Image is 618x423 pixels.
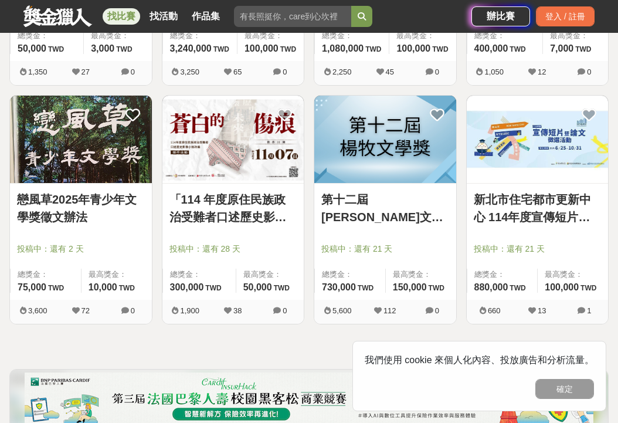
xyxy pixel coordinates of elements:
span: 0 [131,67,135,76]
a: 作品集 [187,8,225,25]
div: 登入 / 註冊 [536,6,595,26]
span: 1,080,000 [322,43,364,53]
img: Cover Image [467,96,609,183]
span: 50,000 [18,43,46,53]
span: 100,000 [396,43,430,53]
span: 730,000 [322,282,356,292]
a: Cover Image [467,96,609,184]
span: 最高獎金： [243,269,297,280]
span: 0 [587,67,591,76]
span: 150,000 [393,282,427,292]
span: 1,050 [484,67,504,76]
span: TWD [119,284,135,292]
span: 總獎金： [170,269,229,280]
span: 1 [587,306,591,315]
a: Cover Image [10,96,152,184]
span: TWD [365,45,381,53]
span: 投稿中：還有 21 天 [474,243,602,255]
a: 「114 年度原住民族政治受難者口述歷史影像小說改編」徵件活動 [169,191,297,226]
span: 最高獎金： [545,269,601,280]
span: 660 [488,306,501,315]
span: 10,000 [89,282,117,292]
span: 5,600 [332,306,352,315]
span: 7,000 [550,43,573,53]
span: 3,600 [28,306,47,315]
button: 確定 [535,379,594,399]
span: 3,240,000 [170,43,212,53]
span: 0 [435,67,439,76]
a: 辦比賽 [471,6,530,26]
span: 3,250 [180,67,199,76]
span: 100,000 [545,282,579,292]
span: TWD [48,45,64,53]
span: 總獎金： [474,30,536,42]
span: 880,000 [474,282,508,292]
span: 300,000 [170,282,204,292]
span: 投稿中：還有 21 天 [321,243,449,255]
a: 第十二屆[PERSON_NAME]文學獎 [321,191,449,226]
span: 13 [538,306,546,315]
a: 找比賽 [103,8,140,25]
span: 38 [233,306,242,315]
span: 最高獎金： [89,269,145,280]
a: 新北市住宅都市更新中心 114年度宣傳短片暨論文徵選活動 [474,191,602,226]
span: TWD [510,284,525,292]
a: Cover Image [314,96,456,184]
span: 總獎金： [170,30,230,42]
span: TWD [429,284,444,292]
img: Cover Image [10,96,152,183]
span: TWD [274,284,290,292]
span: 65 [233,67,242,76]
span: 最高獎金： [393,269,449,280]
span: 2,250 [332,67,352,76]
span: 112 [383,306,396,315]
span: 50,000 [243,282,272,292]
span: TWD [213,45,229,53]
span: TWD [280,45,296,53]
img: Cover Image [162,96,304,183]
span: 我們使用 cookie 來個人化內容、投放廣告和分析流量。 [365,355,594,365]
span: TWD [575,45,591,53]
span: TWD [432,45,448,53]
span: 最高獎金： [396,30,449,42]
span: 3,000 [91,43,114,53]
span: TWD [358,284,373,292]
span: 12 [538,67,546,76]
span: 總獎金： [322,269,378,280]
span: TWD [580,284,596,292]
a: Cover Image [162,96,304,184]
span: 總獎金： [18,269,74,280]
span: 最高獎金： [91,30,144,42]
a: 戀風草2025年青少年文學獎徵文辦法 [17,191,145,226]
a: 找活動 [145,8,182,25]
span: 投稿中：還有 2 天 [17,243,145,255]
span: 0 [131,306,135,315]
span: 72 [82,306,90,315]
span: TWD [48,284,64,292]
span: 總獎金： [18,30,76,42]
span: 45 [386,67,394,76]
span: 總獎金： [474,269,531,280]
span: 1,350 [28,67,47,76]
span: 總獎金： [322,30,382,42]
span: 0 [283,67,287,76]
span: 投稿中：還有 28 天 [169,243,297,255]
input: 有長照挺你，care到心坎裡！青春出手，拍出照顧 影音徵件活動 [234,6,351,27]
span: 75,000 [18,282,46,292]
span: 最高獎金： [245,30,297,42]
span: 100,000 [245,43,279,53]
span: 0 [283,306,287,315]
img: Cover Image [314,96,456,183]
span: 最高獎金： [550,30,601,42]
span: 0 [435,306,439,315]
span: 400,000 [474,43,508,53]
span: TWD [116,45,132,53]
span: TWD [510,45,525,53]
span: 27 [82,67,90,76]
span: 1,900 [180,306,199,315]
span: TWD [205,284,221,292]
